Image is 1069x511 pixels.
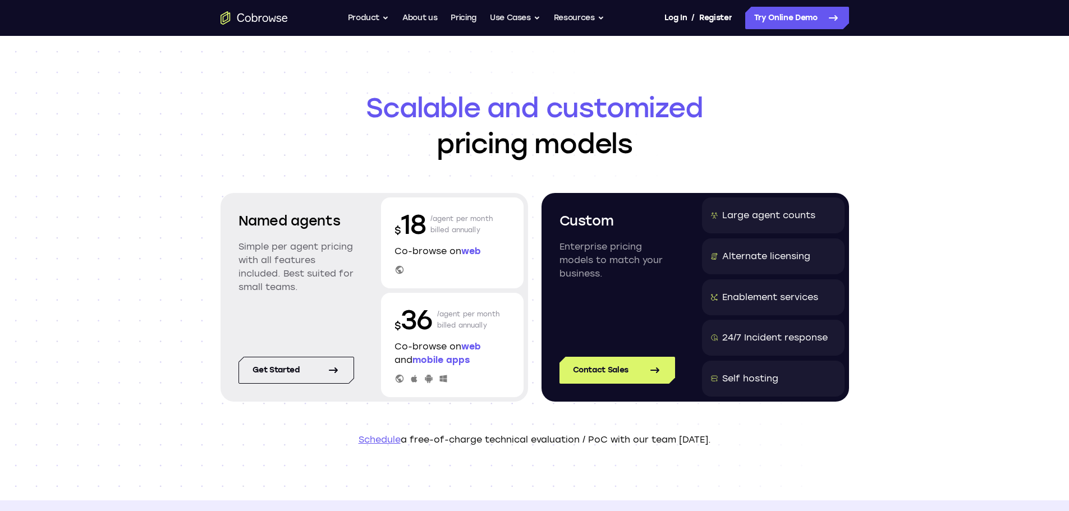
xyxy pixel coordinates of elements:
[348,7,389,29] button: Product
[394,340,510,367] p: Co-browse on and
[722,291,818,304] div: Enablement services
[559,211,675,231] h2: Custom
[221,433,849,446] p: a free-of-charge technical evaluation / PoC with our team [DATE].
[451,7,476,29] a: Pricing
[359,434,401,445] a: Schedule
[559,357,675,384] a: Contact Sales
[699,7,732,29] a: Register
[664,7,687,29] a: Log In
[394,224,401,237] span: $
[722,209,815,222] div: Large agent counts
[490,7,540,29] button: Use Cases
[722,372,778,385] div: Self hosting
[461,246,481,256] span: web
[238,240,354,294] p: Simple per agent pricing with all features included. Best suited for small teams.
[394,206,426,242] p: 18
[412,355,470,365] span: mobile apps
[238,357,354,384] a: Get started
[554,7,604,29] button: Resources
[722,331,828,344] div: 24/7 Incident response
[394,245,510,258] p: Co-browse on
[691,11,695,25] span: /
[559,240,675,280] p: Enterprise pricing models to match your business.
[238,211,354,231] h2: Named agents
[221,11,288,25] a: Go to the home page
[461,341,481,352] span: web
[430,206,493,242] p: /agent per month billed annually
[437,302,500,338] p: /agent per month billed annually
[745,7,849,29] a: Try Online Demo
[722,250,810,263] div: Alternate licensing
[394,302,433,338] p: 36
[394,320,401,332] span: $
[221,90,849,126] span: Scalable and customized
[221,90,849,162] h1: pricing models
[402,7,437,29] a: About us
